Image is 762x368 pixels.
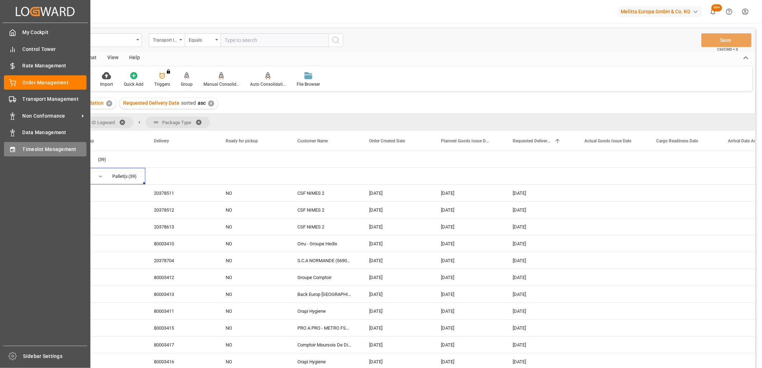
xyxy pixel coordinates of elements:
span: Order Created Date [369,138,405,143]
span: Delivery [154,138,169,143]
span: Order Management [23,79,87,86]
a: Transport Management [4,92,86,106]
div: NO [217,235,289,252]
div: Auto Consolidation [250,81,286,88]
div: 20378511 [145,185,217,201]
div: [DATE] [432,202,504,218]
a: Order Management [4,75,86,89]
span: 99+ [711,4,722,11]
button: Melitta Europa GmbH & Co. KG [618,5,705,18]
span: (39) [128,168,137,185]
div: [DATE] [361,252,432,269]
div: Import [100,81,113,88]
div: Transport ID Logward [153,35,177,43]
div: NO [217,202,289,218]
div: Pallet(s) [112,168,128,185]
div: [DATE] [432,286,504,302]
div: [DATE] [361,303,432,319]
div: 20378704 [145,252,217,269]
div: [DATE] [361,320,432,336]
span: Rate Management [23,62,87,70]
span: Sidebar Settings [23,353,88,360]
span: Timeslot Management [23,146,87,153]
div: 80003410 [145,235,217,252]
a: Timeslot Management [4,142,86,156]
div: Melitta Europa GmbH & Co. KG [618,6,702,17]
div: [DATE] [504,185,576,201]
div: Quick Add [124,81,144,88]
div: [DATE] [504,218,576,235]
div: [DATE] [504,336,576,353]
div: Help [124,52,145,64]
div: Group [181,81,193,88]
span: Package Type [162,120,191,125]
div: [DATE] [361,286,432,302]
span: Requested Delivery Date [123,100,179,106]
div: NO [217,252,289,269]
div: 80003417 [145,336,217,353]
div: 80003412 [145,269,217,286]
div: [DATE] [361,269,432,286]
div: [DATE] [504,320,576,336]
div: [DATE] [432,303,504,319]
div: [DATE] [504,202,576,218]
div: 20378613 [145,218,217,235]
div: Orru - Groupe Hedis [289,235,361,252]
span: Ctrl/CMD + S [717,47,738,52]
div: NO [217,286,289,302]
span: Transport Management [23,95,87,103]
div: [DATE] [361,336,432,353]
button: Help Center [721,4,737,20]
div: [DATE] [504,235,576,252]
input: Type to search [221,33,328,47]
div: [DATE] [361,235,432,252]
div: ✕ [106,100,112,107]
div: [DATE] [432,320,504,336]
div: S.C.A NORMANDE (569000) [289,252,361,269]
a: Data Management [4,126,86,140]
div: 80003415 [145,320,217,336]
div: [DATE] [432,218,504,235]
div: CSF NIMES 2 [289,185,361,201]
div: 80003411 [145,303,217,319]
div: [DATE] [504,252,576,269]
button: open menu [149,33,185,47]
div: [DATE] [504,286,576,302]
span: My Cockpit [23,29,87,36]
div: 80003413 [145,286,217,302]
div: View [102,52,124,64]
div: [DATE] [361,218,432,235]
span: Customer Name [297,138,328,143]
div: CSF NIMES 2 [289,218,361,235]
div: File Browser [297,81,320,88]
div: Orapi Hygiene [289,303,361,319]
div: PRO A PRO - METRO FSD NORD [289,320,361,336]
div: NO [217,269,289,286]
span: Control Tower [23,46,87,53]
div: NO [217,218,289,235]
button: show 101 new notifications [705,4,721,20]
div: [DATE] [432,336,504,353]
div: NO [217,336,289,353]
div: NO [217,320,289,336]
span: Requested Delivery Date [513,138,551,143]
a: Rate Management [4,59,86,73]
span: (39) [98,151,106,168]
div: NO [217,185,289,201]
div: [DATE] [432,235,504,252]
button: search button [328,33,343,47]
div: [DATE] [432,269,504,286]
span: Cargo Readiness Date [656,138,698,143]
a: My Cockpit [4,25,86,39]
button: open menu [185,33,221,47]
span: asc [198,100,206,106]
div: Comptoir Moursois De Distribution [289,336,361,353]
span: Ready for pickup [226,138,258,143]
div: [DATE] [361,202,432,218]
div: Manual Consolidation [203,81,239,88]
button: Save [701,33,752,47]
div: Back Europ [GEOGRAPHIC_DATA] [289,286,361,302]
span: Planned Goods Issue Date [441,138,489,143]
div: [DATE] [432,185,504,201]
span: Data Management [23,129,87,136]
